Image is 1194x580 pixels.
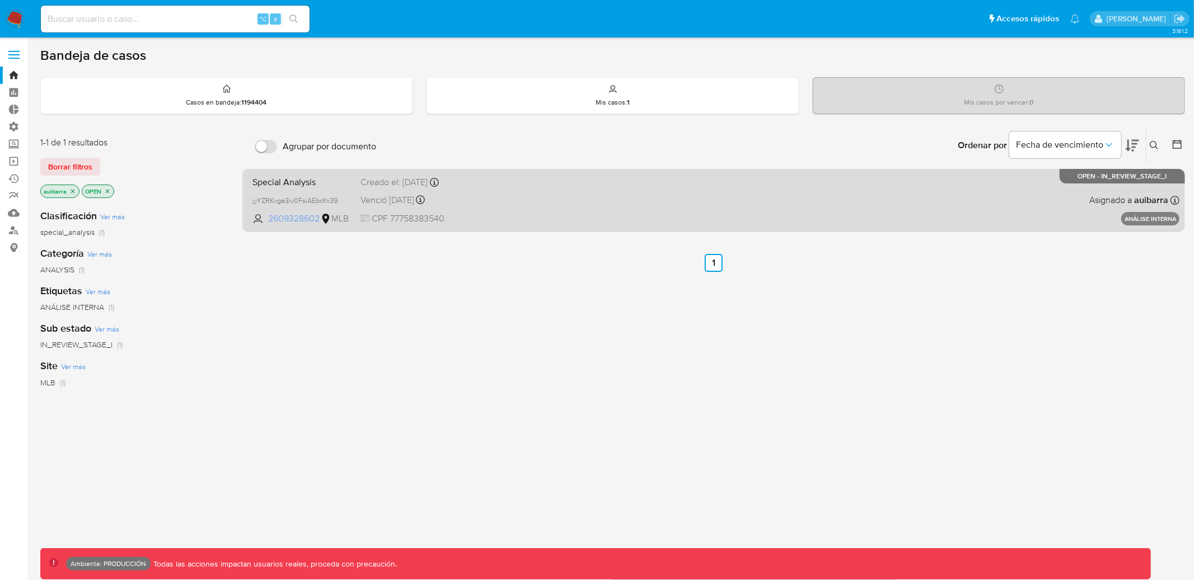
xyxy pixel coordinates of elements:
[274,13,277,24] span: s
[996,13,1059,25] span: Accesos rápidos
[1070,14,1080,23] a: Notificaciones
[41,12,310,26] input: Buscar usuario o caso...
[71,562,146,566] p: Ambiente: PRODUCCIÓN
[1107,13,1170,24] p: mauro.ibarra@mercadolibre.com
[259,13,267,24] span: ⌥
[282,11,305,27] button: search-icon
[151,559,397,569] p: Todas las acciones impactan usuarios reales, proceda con precaución.
[1174,13,1186,25] a: Salir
